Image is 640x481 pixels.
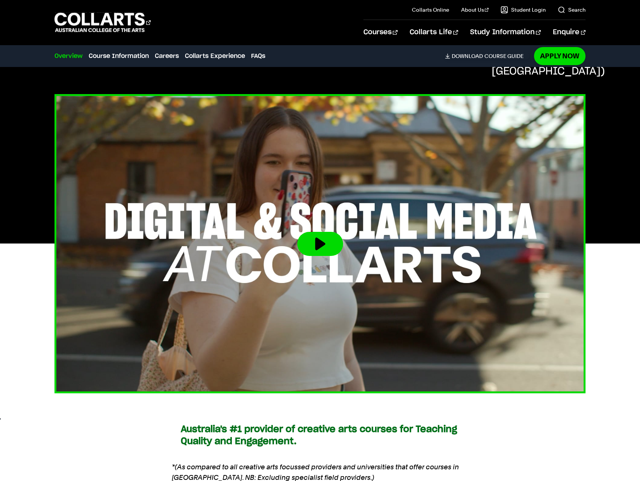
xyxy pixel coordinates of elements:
a: About Us [461,6,489,14]
a: Collarts Online [412,6,449,14]
a: Courses [363,20,398,45]
a: Apply Now [534,47,586,65]
a: Enquire [553,20,586,45]
a: Search [558,6,586,14]
a: Course Information [89,52,149,61]
strong: Australia's #1 provider of creative arts courses for Teaching Quality and Engagement. [181,425,457,446]
a: Overview [54,52,83,61]
a: Study Information [470,20,541,45]
a: FAQs [251,52,265,61]
a: Careers [155,52,179,61]
a: Student Login [501,6,546,14]
a: Collarts Life [410,20,458,45]
div: Go to homepage [54,12,151,33]
a: Collarts Experience [185,52,245,61]
a: DownloadCourse Guide [445,53,530,59]
span: Download [452,53,483,59]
